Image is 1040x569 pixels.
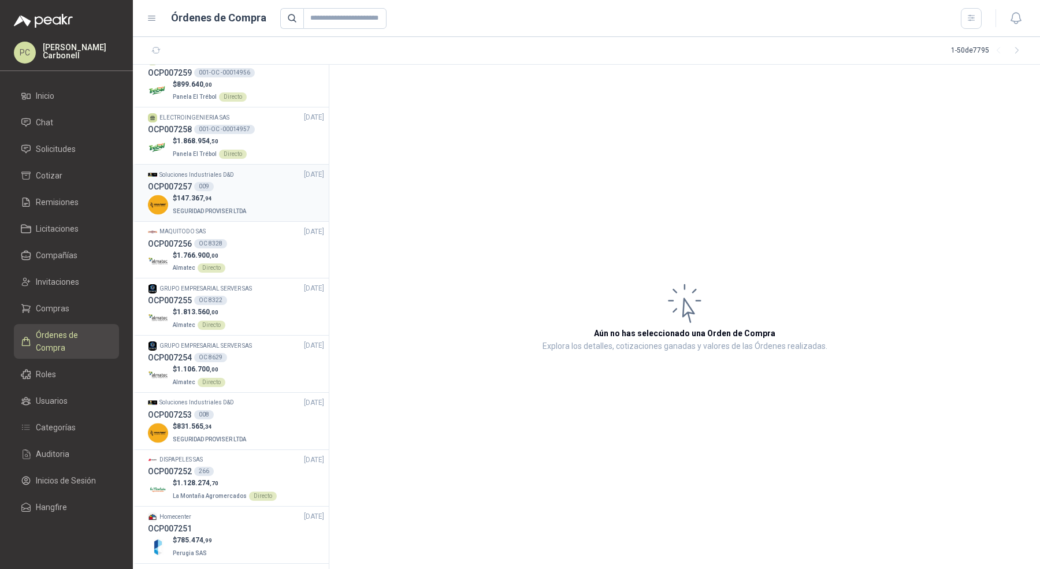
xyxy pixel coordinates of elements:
span: ,00 [210,309,218,315]
span: ,94 [203,195,212,202]
span: Panela El Trébol [173,151,217,157]
a: Usuarios [14,390,119,412]
p: Soluciones Industriales D&D [159,398,234,407]
span: Hangfire [36,501,67,514]
a: Company LogoSoluciones Industriales D&D[DATE] OCP007253008Company Logo$831.565,34SEGURIDAD PROVIS... [148,397,324,445]
a: Inicio [14,85,119,107]
span: ,00 [210,252,218,259]
p: ELECTROINGENIERIA SAS [159,113,229,122]
span: SEGURIDAD PROVISER LTDA [173,208,246,214]
img: Company Logo [148,284,157,293]
a: Roles [14,363,119,385]
a: Hangfire [14,496,119,518]
span: Chat [36,116,53,129]
span: La Montaña Agromercados [173,493,247,499]
div: OC 8322 [194,296,227,305]
p: Homecenter [159,512,191,522]
span: [DATE] [304,226,324,237]
h3: OCP007257 [148,180,192,193]
span: 831.565 [177,422,212,430]
h3: OCP007256 [148,237,192,250]
span: [DATE] [304,340,324,351]
p: MAQUITODO SAS [159,227,206,236]
div: PC [14,42,36,64]
div: 1 - 50 de 7795 [951,42,1026,60]
span: Almatec [173,322,195,328]
h3: OCP007255 [148,294,192,307]
img: Company Logo [148,366,168,386]
p: $ [173,364,225,375]
p: $ [173,307,225,318]
div: Directo [219,92,247,102]
a: Company LogoDISPAPELES SAS[DATE] OCP007252266Company Logo$1.128.274,70La Montaña AgromercadosDirecto [148,455,324,502]
img: Company Logo [148,537,168,557]
h3: OCP007258 [148,123,192,136]
span: Perugia SAS [173,550,207,556]
img: Logo peakr [14,14,73,28]
span: [DATE] [304,511,324,522]
span: [DATE] [304,112,324,123]
a: Licitaciones [14,218,119,240]
span: ,00 [203,81,212,88]
span: Usuarios [36,395,68,407]
p: GRUPO EMPRESARIAL SERVER SAS [159,284,252,293]
div: 001-OC -00014956 [194,68,255,77]
a: ELECTROINGENIERIA SAS[DATE] OCP007258001-OC -00014957Company Logo$1.868.954,50Panela El TrébolDir... [148,112,324,159]
h1: Órdenes de Compra [171,10,266,26]
span: 1.813.560 [177,308,218,316]
p: $ [173,193,248,204]
a: Company LogoSoluciones Industriales D&D[DATE] OCP007257009Company Logo$147.367,94SEGURIDAD PROVIS... [148,169,324,217]
div: 266 [194,467,214,476]
div: Directo [198,321,225,330]
p: $ [173,250,225,261]
img: Company Logo [148,341,157,351]
a: Remisiones [14,191,119,213]
p: Explora los detalles, cotizaciones ganadas y valores de las Órdenes realizadas. [543,340,827,354]
img: Company Logo [148,252,168,272]
span: 1.128.274 [177,479,218,487]
span: Licitaciones [36,222,79,235]
img: Company Logo [148,170,157,179]
img: Company Logo [148,455,157,464]
a: Chat [14,111,119,133]
img: Company Logo [148,137,168,158]
div: OC 8328 [194,239,227,248]
p: GRUPO EMPRESARIAL SERVER SAS [159,341,252,351]
img: Company Logo [148,195,168,215]
span: 1.106.700 [177,365,218,373]
span: Auditoria [36,448,69,460]
a: Categorías [14,416,119,438]
h3: OCP007259 [148,66,192,79]
p: [PERSON_NAME] Carbonell [43,43,119,59]
span: Cotizar [36,169,62,182]
h3: OCP007251 [148,522,192,535]
span: 1.766.900 [177,251,218,259]
img: Company Logo [148,423,168,443]
a: Órdenes de Compra [14,324,119,359]
a: Cotizar [14,165,119,187]
span: [DATE] [304,169,324,180]
p: $ [173,79,247,90]
span: 785.474 [177,536,212,544]
div: Directo [219,150,247,159]
span: ,99 [203,537,212,544]
a: Solicitudes [14,138,119,160]
div: Directo [249,492,277,501]
span: Almatec [173,265,195,271]
span: Solicitudes [36,143,76,155]
div: 001-OC -00014957 [194,125,255,134]
a: Inicios de Sesión [14,470,119,492]
p: $ [173,421,248,432]
span: [DATE] [304,455,324,466]
img: Company Logo [148,227,157,236]
span: [DATE] [304,397,324,408]
p: $ [173,136,247,147]
img: Company Logo [148,398,157,407]
img: Company Logo [148,479,168,500]
span: Órdenes de Compra [36,329,108,354]
div: OC 8629 [194,353,227,362]
span: Almatec [173,379,195,385]
a: PROVEEDOR DE MATERIALES DE INGENIERIA SAS[DATE] OCP007259001-OC -00014956Company Logo$899.640,00P... [148,55,324,103]
a: Auditoria [14,443,119,465]
span: ,50 [210,138,218,144]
